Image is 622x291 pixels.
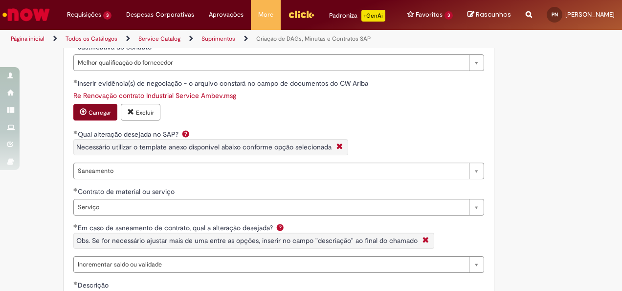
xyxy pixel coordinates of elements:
a: Suprimentos [201,35,235,43]
i: Fechar More information Por question_qual_a_alteracao_desejada [420,236,431,246]
span: Obrigatório Preenchido [73,224,78,228]
span: Inserir evidência(s) de negociação - o arquivo constará no campo de documentos do CW Ariba [78,79,370,88]
img: ServiceNow [1,5,51,24]
span: Qual alteração desejada no SAP? [78,130,180,139]
span: Favoritos [416,10,443,20]
ul: Trilhas de página [7,30,407,48]
span: Obs. Se for necessário ajustar mais de uma entre as opções, inserir no campo "descriação" ao fina... [76,236,418,245]
a: Todos os Catálogos [66,35,117,43]
span: Saneamento [78,163,464,179]
button: Carregar anexo de Inserir evidência(s) de negociação - o arquivo constará no campo de documentos ... [73,104,117,121]
span: Em caso de saneamento de contrato, qual a alteração desejada? [78,223,275,232]
span: [PERSON_NAME] [565,10,615,19]
span: Obrigatório Preenchido [73,188,78,192]
span: 3 [444,11,453,20]
span: Contrato de material ou serviço [78,187,177,196]
img: click_logo_yellow_360x200.png [288,7,314,22]
a: Download de Re Renovação contrato Industrial Service Ambev.msg [73,91,236,100]
div: Padroniza [329,10,385,22]
span: PN [552,11,558,18]
a: Service Catalog [138,35,180,43]
span: Despesas Corporativas [126,10,194,20]
span: Rascunhos [476,10,511,19]
span: Ajuda para Qual alteração desejada no SAP? [180,130,192,138]
span: Obrigatório Preenchido [73,130,78,134]
span: Justificativa do contrato [78,43,154,51]
small: Excluir [136,109,154,117]
span: Incrementar saldo ou validade [78,257,464,272]
span: Necessário utilizar o template anexo disponivel abaixo conforme opção selecionada [76,143,332,151]
small: Carregar [89,109,111,117]
a: Criação de DAGs, Minutas e Contratos SAP [256,35,371,43]
span: Obrigatório Preenchido [73,281,78,285]
span: Obrigatório Preenchido [73,79,78,83]
span: Melhor qualificação do fornecedor [78,55,464,71]
p: +GenAi [361,10,385,22]
button: Excluir anexo Re Renovação contrato Industrial Service Ambev.msg [121,104,160,121]
span: More [258,10,273,20]
a: Rascunhos [467,10,511,20]
span: 3 [103,11,111,20]
i: Fechar More information Por question_qual_alteracao_desejada_no_sap [334,142,345,152]
span: Serviço [78,199,464,215]
span: Descrição [78,281,111,290]
a: Página inicial [11,35,44,43]
span: Requisições [67,10,101,20]
span: Aprovações [209,10,244,20]
span: Ajuda para Em caso de saneamento de contrato, qual a alteração desejada? [274,223,286,231]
